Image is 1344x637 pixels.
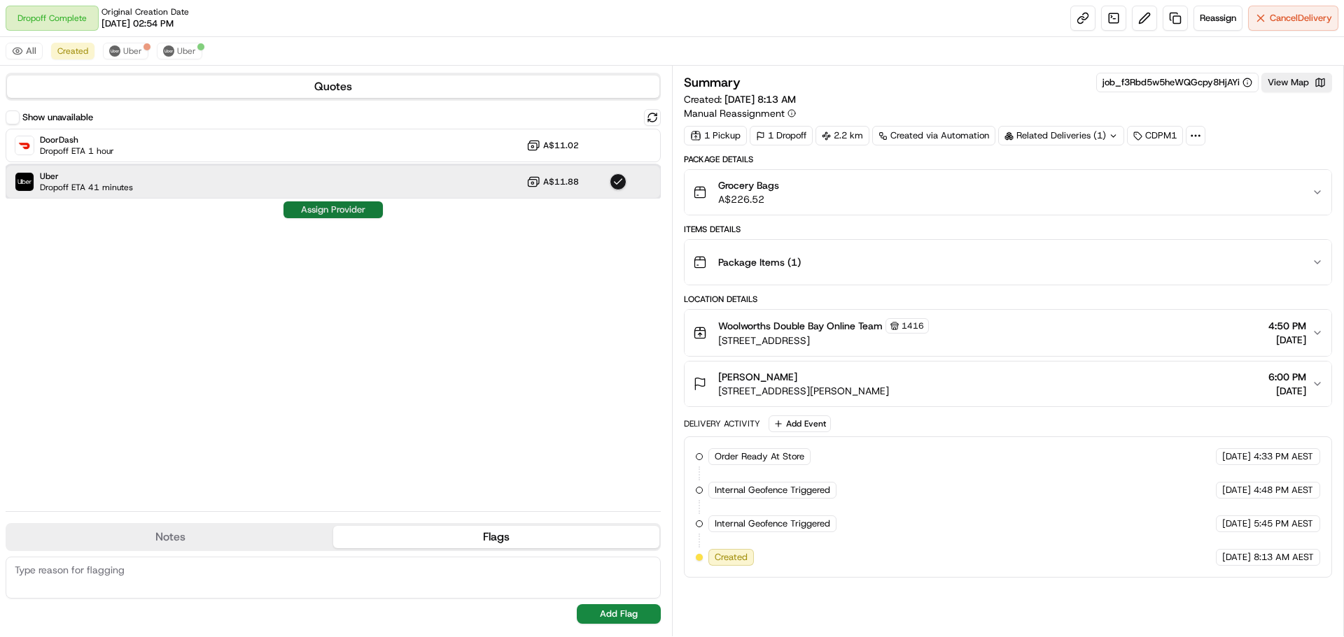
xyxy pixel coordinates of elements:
[15,173,34,191] img: Uber
[101,17,174,30] span: [DATE] 02:54 PM
[715,551,748,564] span: Created
[333,526,659,548] button: Flags
[902,320,924,331] span: 1416
[1261,73,1332,92] button: View Map
[998,126,1124,145] div: Related Deliveries (1)
[718,319,883,333] span: Woolworths Double Bay Online Team
[872,126,995,145] a: Created via Automation
[1102,76,1252,89] button: job_f3Rbd5w5heWQGcpy8HjAYi
[684,418,760,429] div: Delivery Activity
[718,255,801,269] span: Package Items ( 1 )
[769,415,831,432] button: Add Event
[163,45,174,57] img: uber-new-logo.jpeg
[526,138,579,152] button: A$11.02
[1193,6,1242,31] button: Reassign
[684,92,796,106] span: Created:
[718,370,797,384] span: [PERSON_NAME]
[6,43,43,59] button: All
[684,106,785,120] span: Manual Reassignment
[1268,333,1306,347] span: [DATE]
[40,145,114,157] span: Dropoff ETA 1 hour
[684,76,741,89] h3: Summary
[7,76,659,98] button: Quotes
[22,111,93,124] label: Show unavailable
[1254,484,1313,496] span: 4:48 PM AEST
[51,43,94,59] button: Created
[718,334,929,348] span: [STREET_ADDRESS]
[577,604,661,624] button: Add Flag
[1254,450,1313,463] span: 4:33 PM AEST
[7,526,333,548] button: Notes
[1254,551,1314,564] span: 8:13 AM AEST
[685,310,1331,356] button: Woolworths Double Bay Online Team1416[STREET_ADDRESS]4:50 PM[DATE]
[1268,319,1306,333] span: 4:50 PM
[1222,517,1251,530] span: [DATE]
[543,140,579,151] span: A$11.02
[1248,6,1338,31] button: CancelDelivery
[543,176,579,187] span: A$11.88
[15,136,34,155] img: DoorDash
[57,45,88,57] span: Created
[109,45,120,57] img: uber-new-logo.jpeg
[684,126,747,145] div: 1 Pickup
[724,93,796,106] span: [DATE] 8:13 AM
[157,43,202,59] button: Uber
[123,45,142,57] span: Uber
[1222,551,1251,564] span: [DATE]
[815,126,869,145] div: 2.2 km
[685,362,1331,406] button: [PERSON_NAME][STREET_ADDRESS][PERSON_NAME]6:00 PM[DATE]
[715,484,830,496] span: Internal Geofence Triggered
[718,178,779,192] span: Grocery Bags
[1200,12,1236,24] span: Reassign
[715,517,830,530] span: Internal Geofence Triggered
[103,43,148,59] button: Uber
[526,175,579,189] button: A$11.88
[750,126,813,145] div: 1 Dropoff
[1254,517,1313,530] span: 5:45 PM AEST
[1270,12,1332,24] span: Cancel Delivery
[685,240,1331,285] button: Package Items (1)
[1222,484,1251,496] span: [DATE]
[684,154,1332,165] div: Package Details
[101,6,189,17] span: Original Creation Date
[718,384,889,398] span: [STREET_ADDRESS][PERSON_NAME]
[283,201,383,218] button: Assign Provider
[40,171,133,182] span: Uber
[1268,384,1306,398] span: [DATE]
[40,134,114,145] span: DoorDash
[40,182,133,193] span: Dropoff ETA 41 minutes
[177,45,196,57] span: Uber
[685,170,1331,215] button: Grocery BagsA$226.52
[684,224,1332,235] div: Items Details
[1127,126,1183,145] div: CDPM1
[1268,370,1306,384] span: 6:00 PM
[715,450,804,463] span: Order Ready At Store
[684,294,1332,305] div: Location Details
[718,192,779,206] span: A$226.52
[1222,450,1251,463] span: [DATE]
[684,106,796,120] button: Manual Reassignment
